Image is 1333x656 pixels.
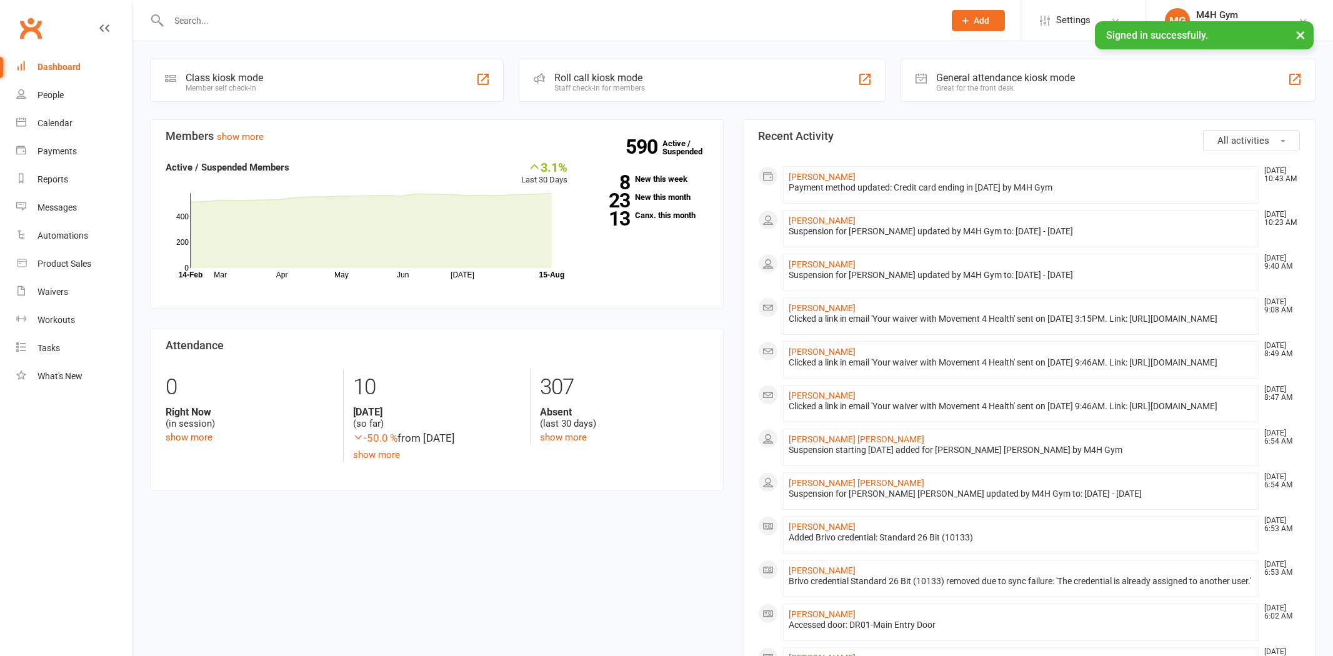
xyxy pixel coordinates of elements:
div: Roll call kiosk mode [554,72,645,84]
a: show more [166,432,212,443]
div: MG [1165,8,1190,33]
div: Reports [37,174,68,184]
a: Dashboard [16,53,132,81]
div: Workouts [37,315,75,325]
div: 3.1% [521,160,567,174]
button: × [1289,21,1312,48]
div: People [37,90,64,100]
div: Staff check-in for members [554,84,645,92]
div: Brivo credential Standard 26 Bit (10133) removed due to sync failure: 'The credential is already ... [789,576,1254,587]
div: (so far) [353,406,521,430]
time: [DATE] 6:54 AM [1258,473,1299,489]
span: -50.0 % [353,432,397,444]
a: [PERSON_NAME] [789,259,856,269]
div: Clicked a link in email 'Your waiver with Movement 4 Health' sent on [DATE] 9:46AM. Link: [URL][D... [789,401,1254,412]
div: 10 [353,369,521,406]
div: Automations [37,231,88,241]
time: [DATE] 8:47 AM [1258,385,1299,402]
strong: 13 [586,209,630,228]
a: Payments [16,137,132,166]
strong: 590 [626,137,662,156]
a: Automations [16,222,132,250]
a: [PERSON_NAME] [789,216,856,226]
a: [PERSON_NAME] [789,303,856,313]
strong: 8 [586,173,630,192]
a: [PERSON_NAME] [789,522,856,532]
a: What's New [16,362,132,390]
time: [DATE] 6:02 AM [1258,604,1299,620]
div: (last 30 days) [540,406,707,430]
div: Suspension starting [DATE] added for [PERSON_NAME] [PERSON_NAME] by M4H Gym [789,445,1254,455]
a: 23New this month [586,193,707,201]
div: M4H Gym [1196,9,1272,21]
time: [DATE] 10:23 AM [1258,211,1299,227]
time: [DATE] 9:08 AM [1258,298,1299,314]
button: Add [952,10,1005,31]
a: 13Canx. this month [586,211,707,219]
a: show more [353,449,400,460]
div: Last 30 Days [521,160,567,187]
a: [PERSON_NAME] [789,347,856,357]
a: People [16,81,132,109]
span: Signed in successfully. [1106,29,1208,41]
div: What's New [37,371,82,381]
a: show more [540,432,587,443]
div: Suspension for [PERSON_NAME] updated by M4H Gym to: [DATE] - [DATE] [789,226,1254,237]
span: All activities [1217,135,1269,146]
a: Calendar [16,109,132,137]
div: Class kiosk mode [186,72,263,84]
time: [DATE] 9:40 AM [1258,254,1299,271]
time: [DATE] 8:49 AM [1258,342,1299,358]
a: show more [217,131,264,142]
a: Product Sales [16,250,132,278]
a: Waivers [16,278,132,306]
span: Settings [1056,6,1091,34]
div: (in session) [166,406,334,430]
span: Add [974,16,989,26]
a: [PERSON_NAME] [789,565,856,575]
button: All activities [1203,130,1300,151]
time: [DATE] 6:53 AM [1258,560,1299,577]
h3: Attendance [166,339,708,352]
a: [PERSON_NAME] [789,609,856,619]
time: [DATE] 10:43 AM [1258,167,1299,183]
div: Waivers [37,287,68,297]
strong: [DATE] [353,406,521,418]
h3: Recent Activity [758,130,1301,142]
strong: 23 [586,191,630,210]
time: [DATE] 6:54 AM [1258,429,1299,445]
h3: Members [166,130,708,142]
div: Product Sales [37,259,91,269]
div: General attendance kiosk mode [936,72,1075,84]
a: [PERSON_NAME] [789,390,856,400]
a: Messages [16,194,132,222]
div: Clicked a link in email 'Your waiver with Movement 4 Health' sent on [DATE] 3:15PM. Link: [URL][D... [789,314,1254,324]
div: Member self check-in [186,84,263,92]
a: [PERSON_NAME] [PERSON_NAME] [789,434,924,444]
div: Movement 4 Health [1196,21,1272,32]
div: Great for the front desk [936,84,1075,92]
a: Workouts [16,306,132,334]
div: Accessed door: DR01-Main Entry Door [789,620,1254,630]
strong: Absent [540,406,707,418]
div: 0 [166,369,334,406]
div: Added Brivo credential: Standard 26 Bit (10133) [789,532,1254,543]
a: 590Active / Suspended [662,130,717,165]
div: Suspension for [PERSON_NAME] updated by M4H Gym to: [DATE] - [DATE] [789,270,1254,281]
strong: Active / Suspended Members [166,162,289,173]
div: Payments [37,146,77,156]
div: 307 [540,369,707,406]
a: [PERSON_NAME] [789,172,856,182]
a: 8New this week [586,175,707,183]
div: Clicked a link in email 'Your waiver with Movement 4 Health' sent on [DATE] 9:46AM. Link: [URL][D... [789,357,1254,368]
div: Tasks [37,343,60,353]
a: Clubworx [15,12,46,44]
strong: Right Now [166,406,334,418]
div: Messages [37,202,77,212]
div: Dashboard [37,62,81,72]
time: [DATE] 6:53 AM [1258,517,1299,533]
div: from [DATE] [353,430,521,447]
div: Calendar [37,118,72,128]
a: Reports [16,166,132,194]
a: [PERSON_NAME] [PERSON_NAME] [789,478,924,488]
